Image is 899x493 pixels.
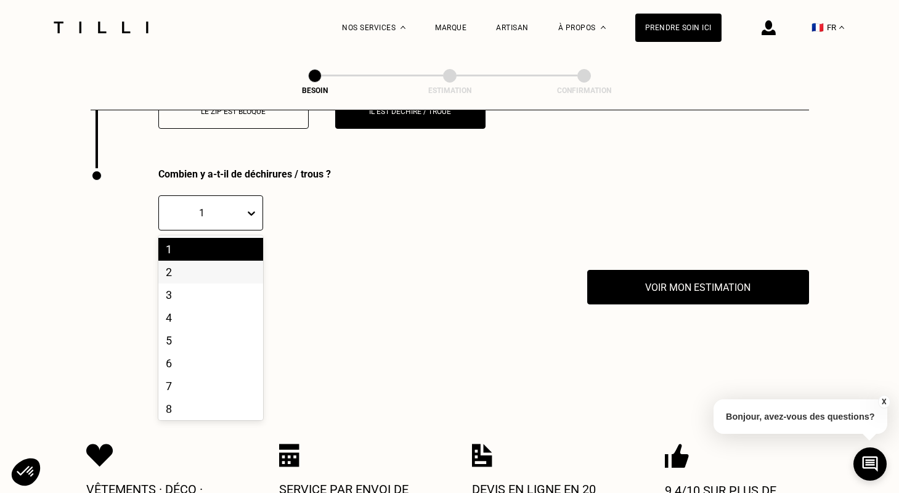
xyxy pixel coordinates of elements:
div: Combien y a-t-il de déchirures / trous ? [158,168,638,180]
button: Voir mon estimation [587,270,809,304]
div: 3 [158,283,263,306]
img: Icon [86,444,113,467]
div: 1 [158,238,263,261]
a: Prendre soin ici [635,14,722,42]
button: Il est déchiré / troué [335,94,486,129]
img: menu déroulant [839,26,844,29]
div: 8 [158,397,263,420]
div: 4 [158,306,263,329]
button: X [877,395,890,409]
div: Confirmation [523,86,646,95]
img: Icon [472,444,492,467]
img: Logo du service de couturière Tilli [49,22,153,33]
img: Menu déroulant [401,26,405,29]
a: Marque [435,23,466,32]
img: Menu déroulant à propos [601,26,606,29]
div: 1 [165,207,238,219]
div: Estimation [388,86,511,95]
a: Artisan [496,23,529,32]
p: Bonjour, avez-vous des questions? [714,399,887,434]
div: 6 [158,352,263,375]
img: Icon [279,444,299,467]
div: 5 [158,329,263,352]
img: Icon [665,444,689,468]
div: 2 [158,261,263,283]
div: Besoin [253,86,376,95]
span: 🇫🇷 [812,22,824,33]
button: Le zip est bloqué [158,94,309,129]
p: Le zip est bloqué [165,107,302,116]
p: Il est déchiré / troué [342,107,479,116]
img: icône connexion [762,20,776,35]
div: 7 [158,375,263,397]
